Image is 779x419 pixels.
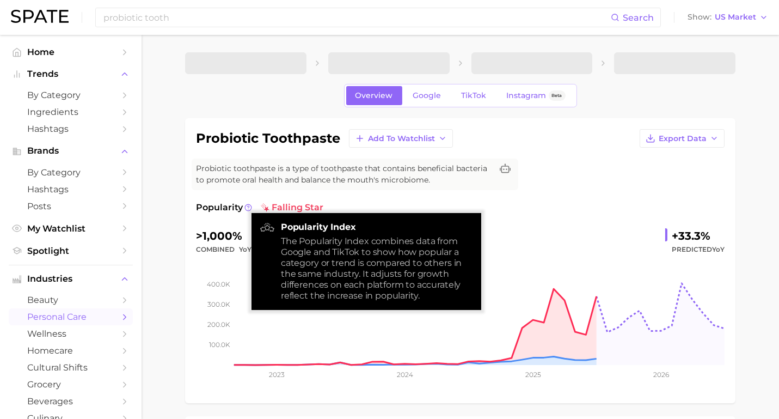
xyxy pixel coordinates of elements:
[9,120,133,137] a: Hashtags
[102,8,611,27] input: Search here for a brand, industry, or ingredient
[9,164,133,181] a: by Category
[11,10,69,23] img: SPATE
[712,245,725,253] span: YoY
[507,91,547,100] span: Instagram
[9,393,133,410] a: beverages
[27,274,114,284] span: Industries
[404,86,451,105] a: Google
[9,181,133,198] a: Hashtags
[9,143,133,159] button: Brands
[9,87,133,104] a: by Category
[9,325,133,342] a: wellness
[27,329,114,339] span: wellness
[27,223,114,234] span: My Watchlist
[27,47,114,57] span: Home
[9,271,133,287] button: Industries
[9,198,133,215] a: Posts
[397,371,413,379] tspan: 2024
[9,376,133,393] a: grocery
[688,14,711,20] span: Show
[9,242,133,259] a: Spotlight
[27,201,114,211] span: Posts
[27,246,114,256] span: Spotlight
[498,86,575,105] a: InstagramBeta
[452,86,496,105] a: TikTok
[269,371,285,379] tspan: 2023
[659,134,707,143] span: Export Data
[27,124,114,134] span: Hashtags
[685,10,771,25] button: ShowUS Market
[349,129,453,148] button: Add to Watchlist
[27,362,114,373] span: cultural shifts
[9,359,133,376] a: cultural shifts
[27,396,114,406] span: beverages
[239,243,262,256] button: YoY
[27,90,114,100] span: by Category
[9,66,133,82] button: Trends
[196,229,242,242] span: >1,000%
[525,371,541,379] tspan: 2025
[27,345,114,356] span: homecare
[9,220,133,237] a: My Watchlist
[261,203,269,212] img: falling star
[196,201,243,214] span: Popularity
[9,308,133,325] a: personal care
[715,14,756,20] span: US Market
[27,379,114,390] span: grocery
[27,295,114,305] span: beauty
[462,91,487,100] span: TikTok
[27,184,114,195] span: Hashtags
[196,163,492,186] span: Probiotic toothpaste is a type of toothpaste that contains beneficial bacteria to promote oral he...
[196,243,269,256] div: combined
[9,44,133,60] a: Home
[623,13,654,23] span: Search
[27,107,114,117] span: Ingredients
[281,236,473,301] div: The Popularity Index combines data from Google and TikTok to show how popular a category or trend...
[9,292,133,308] a: beauty
[672,243,725,256] span: Predicted
[9,104,133,120] a: Ingredients
[281,222,473,233] strong: Popularity Index
[355,91,393,100] span: Overview
[368,134,435,143] span: Add to Watchlist
[196,132,340,145] h1: probiotic toothpaste
[27,69,114,79] span: Trends
[413,91,441,100] span: Google
[9,342,133,359] a: homecare
[239,245,252,254] span: YoY
[27,146,114,156] span: Brands
[640,129,725,148] button: Export Data
[552,91,562,100] span: Beta
[27,167,114,178] span: by Category
[346,86,402,105] a: Overview
[672,227,725,245] div: +33.3%
[261,201,323,214] span: falling star
[27,312,114,322] span: personal care
[653,371,669,379] tspan: 2026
